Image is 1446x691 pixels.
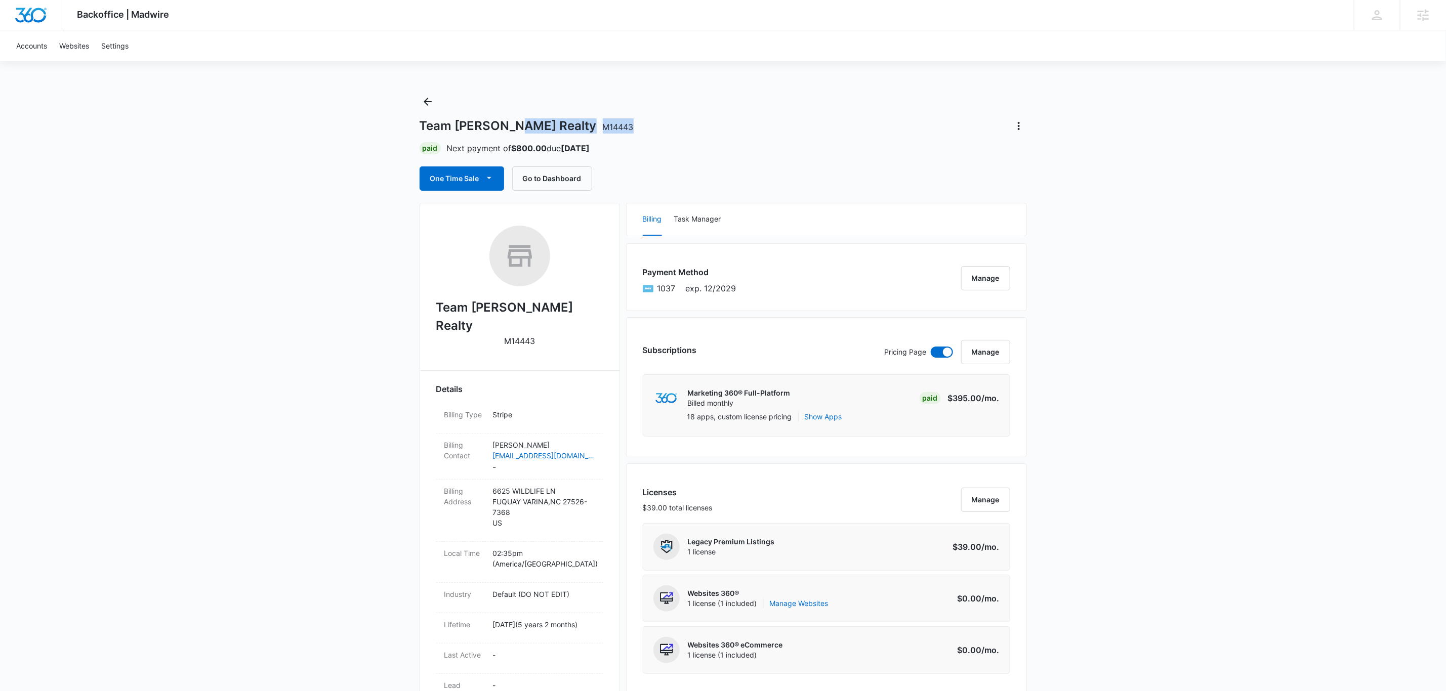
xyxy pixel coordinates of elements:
button: Manage [961,266,1010,290]
h3: Licenses [643,486,713,498]
p: Legacy Premium Listings [688,537,775,547]
p: - [493,680,595,690]
button: Manage [961,488,1010,512]
a: Settings [95,30,135,61]
p: $0.00 [952,592,1000,604]
p: Stripe [493,409,595,420]
dt: Last Active [444,650,485,660]
p: Pricing Page [885,347,927,358]
h3: Subscriptions [643,344,697,356]
p: Marketing 360® Full-Platform [688,388,791,398]
button: Back [420,94,436,110]
img: marketing360Logo [655,393,677,404]
button: Billing [643,203,662,236]
dt: Billing Contact [444,440,485,461]
button: Go to Dashboard [512,166,592,191]
div: Billing TypeStripe [436,403,603,434]
button: Show Apps [805,411,842,422]
p: 18 apps, custom license pricing [687,411,792,422]
p: [PERSON_NAME] [493,440,595,450]
span: American Express ending with [657,282,676,294]
button: One Time Sale [420,166,504,191]
p: $395.00 [948,392,1000,404]
span: /mo. [982,393,1000,403]
a: Accounts [10,30,53,61]
div: Local Time02:35pm (America/[GEOGRAPHIC_DATA]) [436,542,603,583]
p: Default (DO NOT EDIT) [493,589,595,599]
button: Actions [1011,118,1027,134]
h2: Team [PERSON_NAME] Realty [436,298,603,335]
dt: Billing Type [444,409,485,420]
span: exp. 12/2029 [686,282,736,294]
a: [EMAIL_ADDRESS][DOMAIN_NAME] [493,450,595,461]
div: Lifetime[DATE](5 years 2 months) [436,613,603,643]
dt: Lifetime [444,619,485,630]
a: Websites [53,30,95,61]
p: Websites 360® eCommerce [688,640,783,650]
p: 02:35pm ( America/[GEOGRAPHIC_DATA] ) [493,548,595,569]
p: Billed monthly [688,398,791,408]
span: /mo. [982,542,1000,552]
dt: Billing Address [444,486,485,507]
strong: $800.00 [512,143,547,153]
span: M14443 [603,122,634,132]
button: Task Manager [674,203,721,236]
h1: Team [PERSON_NAME] Realty [420,118,634,134]
span: 1 license (1 included) [688,650,783,660]
p: Websites 360® [688,588,829,598]
span: Details [436,383,463,395]
span: Backoffice | Madwire [77,9,170,20]
p: - [493,650,595,660]
dt: Local Time [444,548,485,558]
p: 6625 WILDLIFE LN FUQUAY VARINA , NC 27526-7368 US [493,486,595,528]
dt: Industry [444,589,485,599]
p: $39.00 [952,541,1000,553]
p: Next payment of due [447,142,590,154]
dd: - [493,440,595,473]
div: Billing Contact[PERSON_NAME][EMAIL_ADDRESS][DOMAIN_NAME]- [436,434,603,480]
div: Paid [420,142,441,154]
span: /mo. [982,593,1000,603]
div: Billing Address6625 WILDLIFE LNFUQUAY VARINA,NC 27526-7368US [436,480,603,542]
a: Manage Websites [770,598,829,609]
h3: Payment Method [643,266,736,278]
span: 1 license [688,547,775,557]
div: Paid [920,392,941,404]
p: $0.00 [952,644,1000,656]
p: [DATE] ( 5 years 2 months ) [493,619,595,630]
span: /mo. [982,645,1000,655]
span: 1 license (1 included) [688,598,829,609]
p: $39.00 total licenses [643,502,713,513]
p: M14443 [504,335,535,347]
strong: [DATE] [561,143,590,153]
div: Last Active- [436,643,603,674]
div: IndustryDefault (DO NOT EDIT) [436,583,603,613]
button: Manage [961,340,1010,364]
